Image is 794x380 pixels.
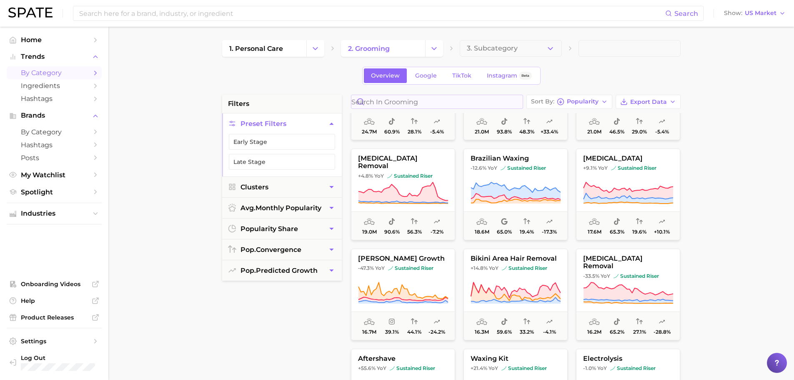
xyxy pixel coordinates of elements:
[546,117,553,127] span: popularity predicted growth: Likely
[222,177,342,197] button: Clusters
[610,366,615,371] img: sustained riser
[632,129,647,135] span: 29.0%
[502,266,507,271] img: sustained riser
[362,329,376,335] span: 16.7m
[7,186,102,199] a: Spotlight
[358,365,376,371] span: +55.6%
[358,265,374,271] span: -47.3%
[7,335,102,347] a: Settings
[407,129,421,135] span: 28.1%
[520,329,534,335] span: 33.2%
[476,317,487,327] span: average monthly popularity: High Popularity
[653,329,670,335] span: -28.8%
[371,72,400,79] span: Overview
[531,99,554,104] span: Sort By
[240,267,318,274] span: predicted growth
[364,68,407,83] a: Overview
[614,273,659,279] span: sustained riser
[655,129,669,135] span: -5.4%
[388,317,395,327] span: popularity share: Instagram
[415,72,437,79] span: Google
[745,11,776,15] span: US Market
[7,294,102,307] a: Help
[388,266,393,271] img: sustained riser
[601,273,610,279] span: YoY
[8,8,53,18] img: SPATE
[609,229,624,235] span: 65.3%
[222,239,342,260] button: pop.convergence
[362,129,377,135] span: 24.7m
[21,280,88,288] span: Onboarding Videos
[609,329,624,335] span: 65.2%
[7,151,102,164] a: Posts
[452,72,471,79] span: TikTok
[21,128,88,136] span: by Category
[411,217,418,227] span: popularity convergence: Medium Convergence
[388,265,433,272] span: sustained riser
[21,154,88,162] span: Posts
[351,255,455,262] span: [PERSON_NAME] growth
[407,229,421,235] span: 56.3%
[589,217,600,227] span: average monthly popularity: Very High Popularity
[659,217,665,227] span: popularity predicted growth: Likely
[546,217,553,227] span: popularity predicted growth: Uncertain
[476,217,487,227] span: average monthly popularity: Very High Popularity
[541,129,558,135] span: +33.4%
[654,229,670,235] span: +10.1%
[520,229,534,235] span: 19.4%
[351,148,455,240] button: [MEDICAL_DATA] removal+4.8% YoYsustained risersustained riser19.0m90.6%56.3%-7.2%
[724,11,742,15] span: Show
[567,99,599,104] span: Popularity
[390,366,395,371] img: sustained riser
[476,117,487,127] span: average monthly popularity: Very High Popularity
[464,355,567,362] span: waxing kit
[408,68,444,83] a: Google
[475,329,489,335] span: 16.3m
[674,10,698,18] span: Search
[589,117,600,127] span: average monthly popularity: Very High Popularity
[543,329,556,335] span: -4.1%
[463,249,568,340] button: bikini area hair removal+14.8% YoYsustained risersustained riser16.3m59.6%33.2%-4.1%
[222,40,306,57] a: 1. personal care
[501,317,508,327] span: popularity share: TikTok
[576,155,680,162] span: [MEDICAL_DATA]
[597,365,607,372] span: YoY
[589,317,600,327] span: average monthly popularity: High Popularity
[384,129,399,135] span: 60.9%
[7,169,102,181] a: My Watchlist
[21,171,88,179] span: My Watchlist
[411,317,418,327] span: popularity convergence: Medium Convergence
[388,217,395,227] span: popularity share: TikTok
[358,173,373,179] span: +4.8%
[385,329,398,335] span: 39.1%
[460,40,562,57] button: 3. Subcategory
[229,134,335,150] button: Early Stage
[471,365,487,371] span: +21.4%
[222,219,342,239] button: popularity share
[488,165,497,171] span: YoY
[489,265,498,272] span: YoY
[21,69,88,77] span: by Category
[341,40,425,57] a: 2. grooming
[240,204,255,212] abbr: average
[21,337,88,345] span: Settings
[7,66,102,79] a: by Category
[471,165,486,171] span: -12.6%
[659,117,665,127] span: popularity predicted growth: Very Unlikely
[475,129,489,135] span: 21.0m
[407,329,421,335] span: 44.1%
[523,117,530,127] span: popularity convergence: Medium Convergence
[222,113,342,134] button: Preset Filters
[21,82,88,90] span: Ingredients
[497,129,512,135] span: 93.8%
[229,154,335,170] button: Late Stage
[21,36,88,44] span: Home
[546,317,553,327] span: popularity predicted growth: Very Unlikely
[583,273,599,279] span: -33.5%
[611,166,616,171] img: sustained riser
[467,45,518,52] span: 3. Subcategory
[7,79,102,92] a: Ingredients
[364,117,375,127] span: average monthly popularity: Very High Popularity
[7,92,102,105] a: Hashtags
[576,355,680,362] span: electrolysis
